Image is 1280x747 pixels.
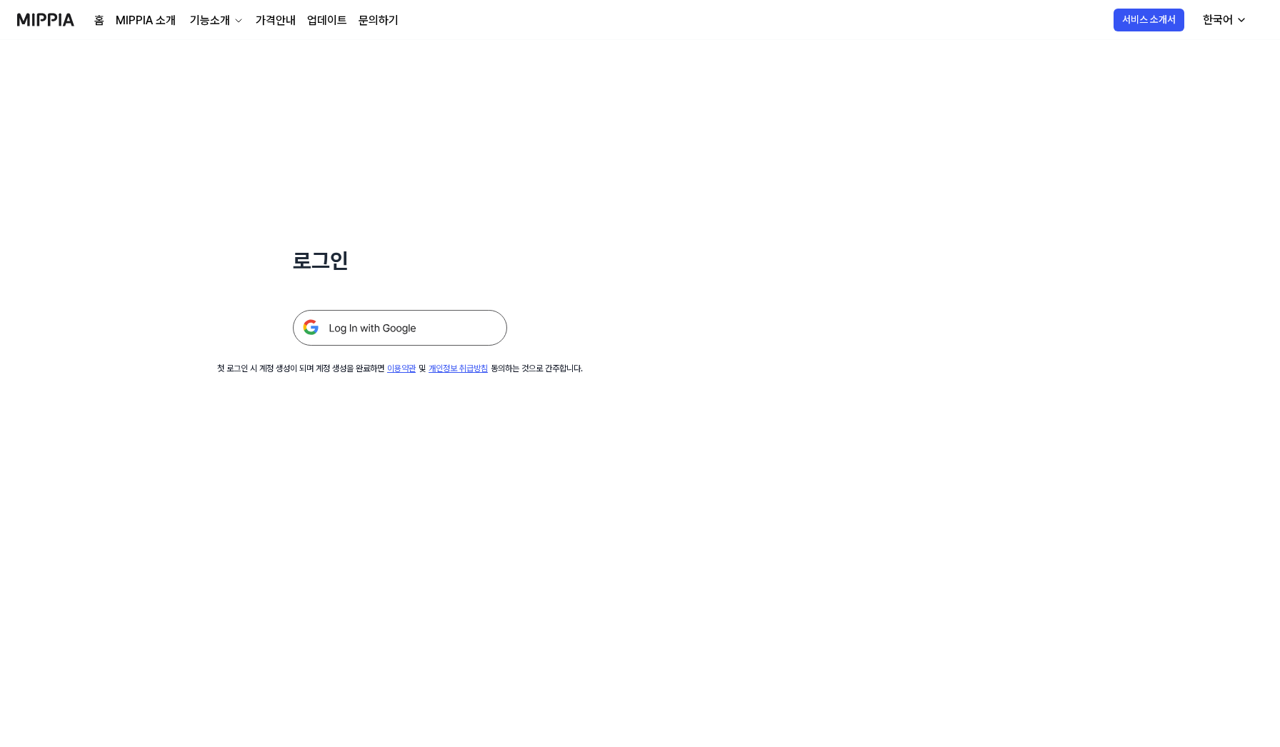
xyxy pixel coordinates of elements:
[187,12,244,29] button: 기능소개
[116,12,176,29] a: MIPPIA 소개
[256,12,296,29] a: 가격안내
[307,12,347,29] a: 업데이트
[293,310,507,346] img: 구글 로그인 버튼
[387,364,416,373] a: 이용약관
[1114,9,1184,31] button: 서비스 소개서
[94,12,104,29] a: 홈
[293,246,507,276] h1: 로그인
[187,12,233,29] div: 기능소개
[429,364,488,373] a: 개인정보 취급방침
[217,363,583,375] div: 첫 로그인 시 계정 생성이 되며 계정 생성을 완료하면 및 동의하는 것으로 간주합니다.
[1191,6,1256,34] button: 한국어
[359,12,399,29] a: 문의하기
[1200,11,1236,29] div: 한국어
